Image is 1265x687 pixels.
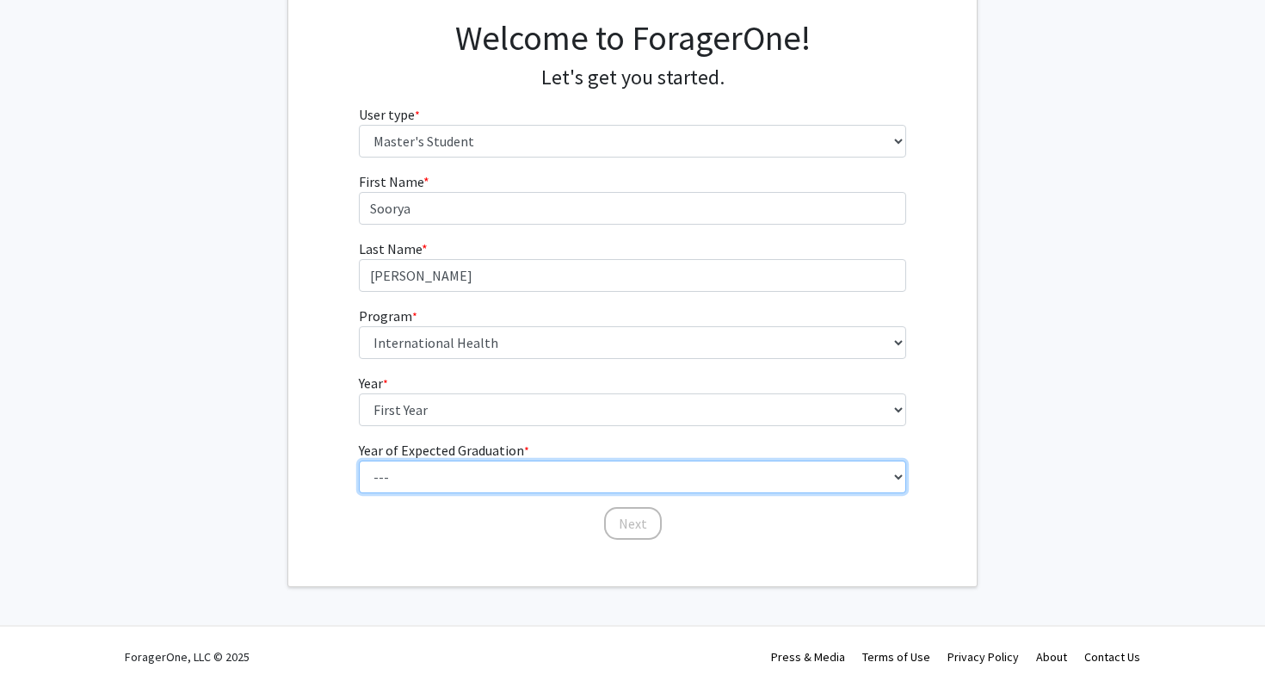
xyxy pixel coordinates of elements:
[359,440,529,461] label: Year of Expected Graduation
[359,17,907,59] h1: Welcome to ForagerOne!
[359,65,907,90] h4: Let's get you started.
[359,173,423,190] span: First Name
[1084,649,1140,665] a: Contact Us
[604,507,662,540] button: Next
[13,610,73,674] iframe: Chat
[359,240,422,257] span: Last Name
[125,627,250,687] div: ForagerOne, LLC © 2025
[359,104,420,125] label: User type
[359,306,417,326] label: Program
[1036,649,1067,665] a: About
[862,649,930,665] a: Terms of Use
[947,649,1019,665] a: Privacy Policy
[771,649,845,665] a: Press & Media
[359,373,388,393] label: Year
